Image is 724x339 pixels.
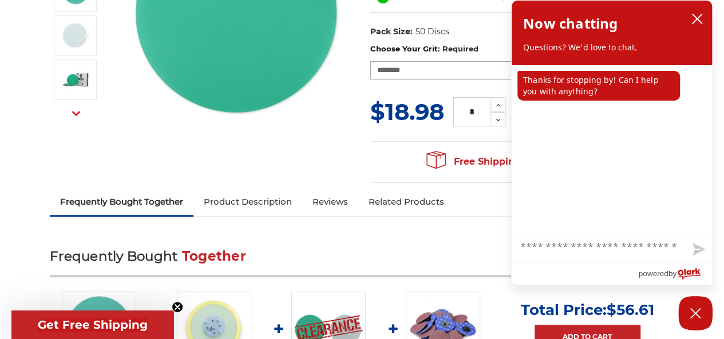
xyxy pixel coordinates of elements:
[370,43,674,55] label: Choose Your Grit:
[523,12,618,35] h2: Now chatting
[683,237,712,263] button: Send message
[517,71,680,101] p: Thanks for stopping by! Can I help you with anything?
[50,248,177,264] span: Frequently Bought
[638,264,712,285] a: Powered by Olark
[442,44,478,53] small: Required
[182,248,246,264] span: Together
[61,65,90,94] img: BHA box with 50 5-inch green film PSA sanding discs p600 grit that creates low dust and doesn't clog
[50,189,193,214] a: Frequently Bought Together
[607,301,654,319] span: $56.61
[678,296,713,330] button: Close Chatbox
[302,189,358,214] a: Reviews
[668,266,676,281] span: by
[688,10,706,27] button: close chatbox
[358,189,454,214] a: Related Products
[172,301,183,313] button: Close teaser
[426,150,618,173] span: Free Shipping on orders over $149
[62,101,90,126] button: Next
[512,65,712,233] div: chat
[638,266,668,281] span: powered
[193,189,302,214] a: Product Description
[61,21,90,50] img: 5-inch 220-grit fine-grit green film PSA disc for furniture restoration and surface preparation
[415,26,449,38] dd: 50 Discs
[38,318,148,332] span: Get Free Shipping
[521,301,654,319] p: Total Price:
[370,26,413,38] dt: Pack Size:
[523,42,701,53] p: Questions? We'd love to chat.
[11,310,174,339] div: Get Free ShippingClose teaser
[370,98,444,126] span: $18.98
